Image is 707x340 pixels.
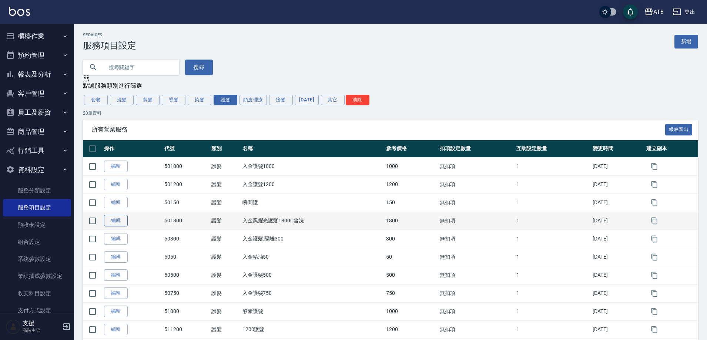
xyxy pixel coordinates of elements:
[3,302,71,319] a: 支付方式設定
[346,95,369,105] button: 清除
[515,284,591,302] td: 1
[384,284,438,302] td: 750
[9,7,30,16] img: Logo
[3,46,71,65] button: 預約管理
[162,320,210,339] td: 511200
[162,193,210,212] td: 50150
[210,157,241,175] td: 護髮
[241,320,384,339] td: 1200護髮
[104,161,128,172] a: 編輯
[438,248,514,266] td: 無扣項
[241,157,384,175] td: 入金護髮1000
[162,284,210,302] td: 50750
[438,193,514,212] td: 無扣項
[670,5,698,19] button: 登出
[83,40,136,51] h3: 服務項目設定
[104,179,128,190] a: 編輯
[241,193,384,212] td: 瞬間護
[104,324,128,335] a: 編輯
[3,199,71,216] a: 服務項目設定
[162,140,210,158] th: 代號
[515,212,591,230] td: 1
[3,27,71,46] button: 櫃檯作業
[104,57,173,77] input: 搜尋關鍵字
[438,157,514,175] td: 無扣項
[6,319,21,334] img: Person
[438,284,514,302] td: 無扣項
[515,193,591,212] td: 1
[515,157,591,175] td: 1
[3,160,71,179] button: 資料設定
[3,141,71,160] button: 行銷工具
[104,251,128,263] a: 編輯
[591,266,644,284] td: [DATE]
[102,140,162,158] th: 操作
[438,320,514,339] td: 無扣項
[665,125,693,132] a: 報表匯出
[3,285,71,302] a: 收支科目設定
[515,248,591,266] td: 1
[438,175,514,193] td: 無扣項
[384,230,438,248] td: 300
[83,33,136,37] h2: Services
[83,110,698,117] p: 20 筆資料
[214,95,237,105] button: 護髮
[674,35,698,48] a: 新增
[591,248,644,266] td: [DATE]
[241,266,384,284] td: 入金護髮500
[104,215,128,226] a: 編輯
[83,82,698,90] div: 點選服務類別進行篩選
[438,212,514,230] td: 無扣項
[3,65,71,84] button: 報表及分析
[162,230,210,248] td: 50300
[162,302,210,320] td: 51000
[162,95,185,105] button: 燙髮
[384,248,438,266] td: 50
[515,320,591,339] td: 1
[239,95,267,105] button: 頭皮理療
[641,4,667,20] button: AT8
[104,306,128,317] a: 編輯
[3,84,71,103] button: 客戶管理
[162,248,210,266] td: 5050
[321,95,345,105] button: 其它
[104,197,128,208] a: 編輯
[241,302,384,320] td: 酵素護髮
[188,95,211,105] button: 染髮
[384,266,438,284] td: 500
[438,230,514,248] td: 無扣項
[515,266,591,284] td: 1
[591,157,644,175] td: [DATE]
[210,212,241,230] td: 護髮
[92,126,665,133] span: 所有營業服務
[210,140,241,158] th: 類別
[210,193,241,212] td: 護髮
[623,4,638,19] button: save
[515,302,591,320] td: 1
[591,212,644,230] td: [DATE]
[3,103,71,122] button: 員工及薪資
[210,175,241,193] td: 護髮
[384,157,438,175] td: 1000
[591,175,644,193] td: [DATE]
[241,212,384,230] td: 入金黑耀光護髮1800C含洗
[384,302,438,320] td: 1000
[241,140,384,158] th: 名稱
[162,157,210,175] td: 501000
[241,284,384,302] td: 入金護髮750
[210,266,241,284] td: 護髮
[162,212,210,230] td: 501800
[162,266,210,284] td: 50500
[23,327,60,334] p: 高階主管
[162,175,210,193] td: 501200
[3,182,71,199] a: 服務分類設定
[241,230,384,248] td: 入金護髮.隔離300
[665,124,693,135] button: 報表匯出
[210,302,241,320] td: 護髮
[515,140,591,158] th: 互助設定數量
[438,140,514,158] th: 扣項設定數量
[384,193,438,212] td: 150
[210,284,241,302] td: 護髮
[269,95,293,105] button: 接髮
[3,233,71,250] a: 組合設定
